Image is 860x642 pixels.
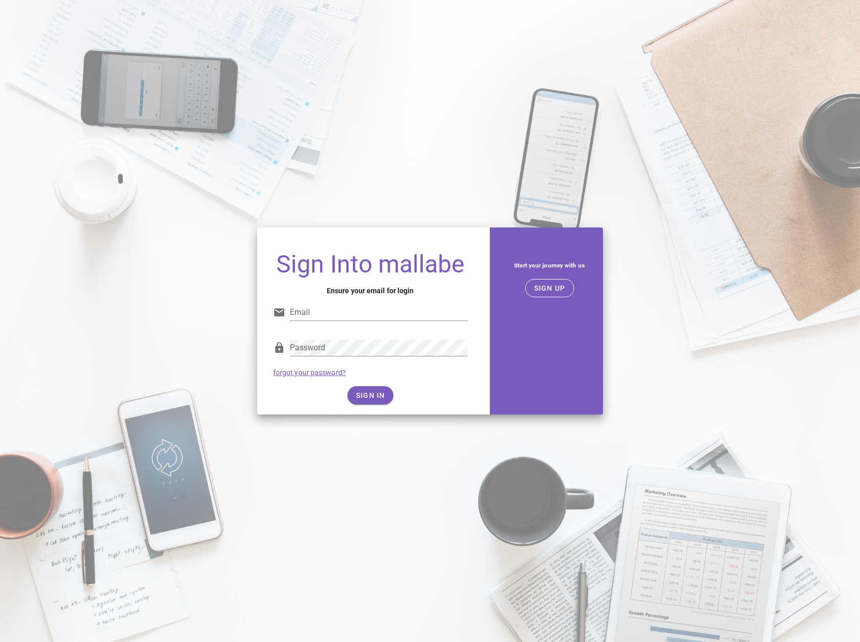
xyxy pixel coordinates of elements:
h1: Sign Into mallabe [273,252,468,277]
span: SIGN IN [356,391,385,399]
button: SIGN UP [525,279,574,297]
a: forgot your password? [273,369,346,377]
h4: Ensure your email for login [273,285,468,296]
span: SIGN UP [534,284,566,292]
button: SIGN IN [347,386,393,404]
h5: Start your journey with us [504,260,595,271]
